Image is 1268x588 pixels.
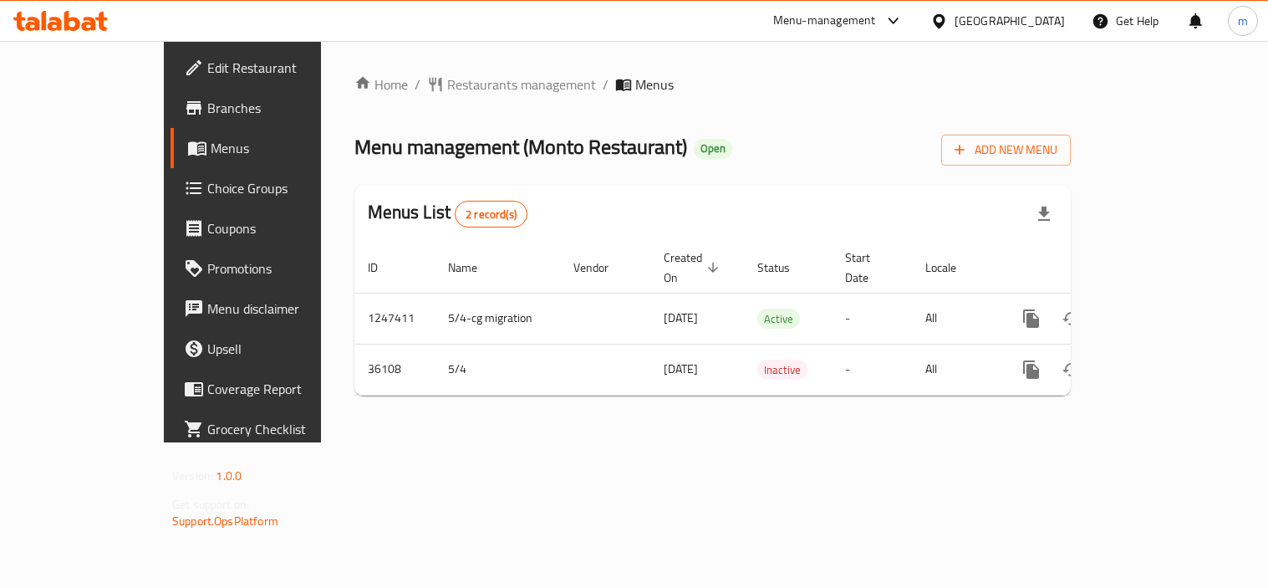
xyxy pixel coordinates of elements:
[573,258,630,278] span: Vendor
[456,207,527,222] span: 2 record(s)
[448,258,499,278] span: Name
[211,138,362,158] span: Menus
[664,307,698,329] span: [DATE]
[773,11,876,31] div: Menu-management
[171,248,375,289] a: Promotions
[354,293,435,344] td: 1247411
[427,74,596,95] a: Restaurants management
[664,248,724,288] span: Created On
[171,289,375,329] a: Menu disclaimer
[207,218,362,238] span: Coupons
[172,493,249,515] span: Get support on:
[757,258,812,278] span: Status
[216,465,242,487] span: 1.0.0
[694,139,732,159] div: Open
[171,409,375,449] a: Grocery Checklist
[912,293,998,344] td: All
[354,74,408,95] a: Home
[368,200,527,228] h2: Menus List
[694,141,732,156] span: Open
[172,510,278,532] a: Support.OpsPlatform
[207,258,362,279] span: Promotions
[998,243,1185,294] th: Actions
[955,12,1065,30] div: [GEOGRAPHIC_DATA]
[955,140,1057,161] span: Add New Menu
[455,201,527,228] div: Total records count
[757,360,807,380] span: Inactive
[415,74,420,95] li: /
[207,98,362,118] span: Branches
[171,88,375,128] a: Branches
[368,258,400,278] span: ID
[1011,299,1052,339] button: more
[845,248,892,288] span: Start Date
[757,309,800,329] span: Active
[207,339,362,359] span: Upsell
[925,258,978,278] span: Locale
[832,293,912,344] td: -
[354,74,1071,95] nav: breadcrumb
[635,74,674,95] span: Menus
[1238,12,1248,30] span: m
[207,299,362,319] span: Menu disclaimer
[912,344,998,395] td: All
[354,243,1185,396] table: enhanced table
[171,369,375,409] a: Coverage Report
[171,329,375,369] a: Upsell
[435,344,560,395] td: 5/4
[447,74,596,95] span: Restaurants management
[207,58,362,78] span: Edit Restaurant
[1024,194,1064,234] div: Export file
[172,465,213,487] span: Version:
[354,344,435,395] td: 36108
[207,379,362,399] span: Coverage Report
[832,344,912,395] td: -
[207,419,362,439] span: Grocery Checklist
[941,135,1071,166] button: Add New Menu
[1052,350,1092,390] button: Change Status
[171,208,375,248] a: Coupons
[603,74,609,95] li: /
[1052,299,1092,339] button: Change Status
[207,178,362,198] span: Choice Groups
[171,128,375,168] a: Menus
[1011,350,1052,390] button: more
[435,293,560,344] td: 5/4-cg migration
[664,358,698,380] span: [DATE]
[171,168,375,208] a: Choice Groups
[354,128,687,166] span: Menu management ( Monto Restaurant )
[171,48,375,88] a: Edit Restaurant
